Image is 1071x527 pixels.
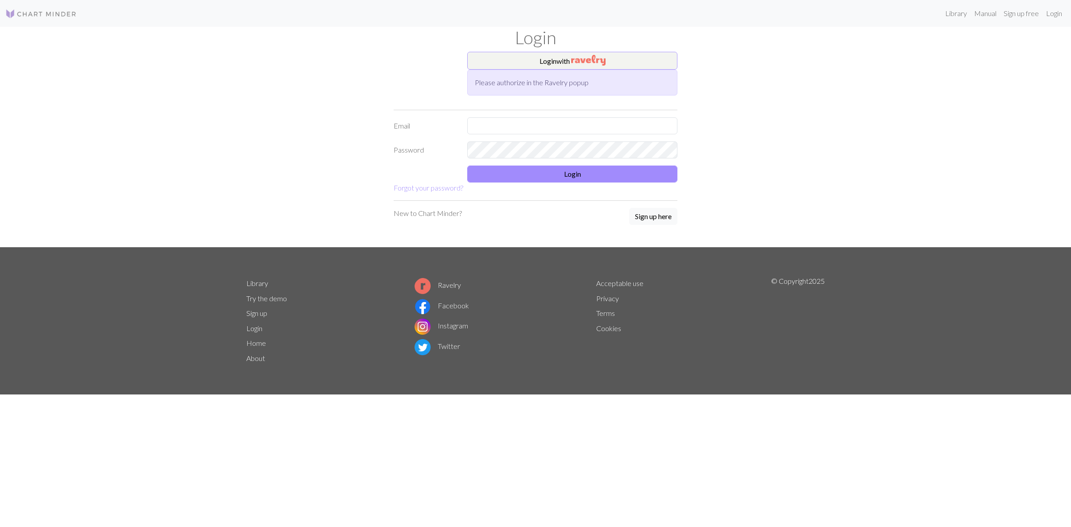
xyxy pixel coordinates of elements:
a: Cookies [596,324,621,332]
a: Login [1042,4,1066,22]
img: Ravelry logo [415,278,431,294]
label: Email [388,117,462,134]
label: Password [388,141,462,158]
a: Facebook [415,301,469,310]
img: Instagram logo [415,319,431,335]
img: Logo [5,8,77,19]
a: Home [246,339,266,347]
a: Acceptable use [596,279,643,287]
a: Library [246,279,268,287]
div: Please authorize in the Ravelry popup [467,70,677,95]
a: Library [942,4,971,22]
a: Instagram [415,321,468,330]
a: About [246,354,265,362]
img: Twitter logo [415,339,431,355]
a: Twitter [415,342,460,350]
a: Login [246,324,262,332]
a: Terms [596,309,615,317]
img: Ravelry [571,55,606,66]
a: Ravelry [415,281,461,289]
a: Sign up free [1000,4,1042,22]
button: Login [467,166,677,183]
p: © Copyright 2025 [771,276,825,366]
button: Sign up here [629,208,677,225]
p: New to Chart Minder? [394,208,462,219]
a: Sign up here [629,208,677,226]
a: Manual [971,4,1000,22]
a: Forgot your password? [394,183,463,192]
button: Loginwith [467,52,677,70]
h1: Login [241,27,830,48]
a: Privacy [596,294,619,303]
img: Facebook logo [415,299,431,315]
a: Try the demo [246,294,287,303]
a: Sign up [246,309,267,317]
